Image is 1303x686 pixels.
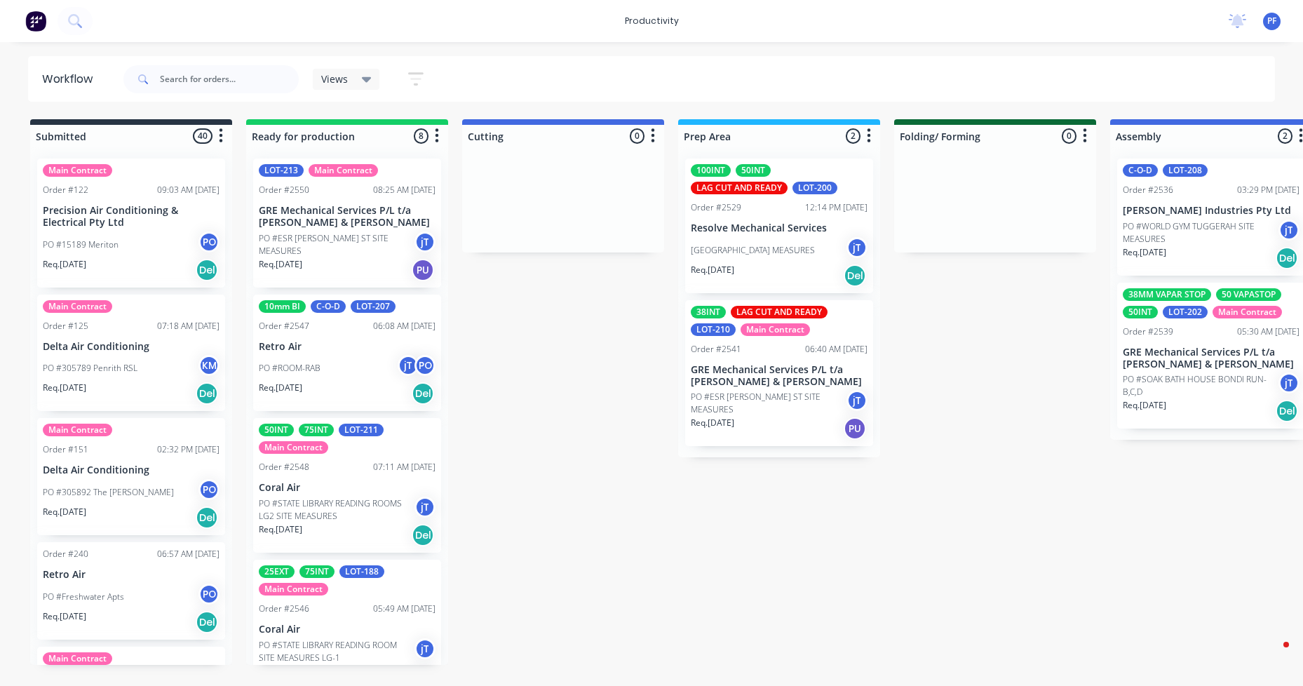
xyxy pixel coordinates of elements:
[259,300,306,313] div: 10mm BI
[25,11,46,32] img: Factory
[691,222,867,234] p: Resolve Mechanical Services
[691,264,734,276] p: Req. [DATE]
[1237,325,1299,338] div: 05:30 AM [DATE]
[259,362,320,375] p: PO #ROOM-RAB
[1123,399,1166,412] p: Req. [DATE]
[43,382,86,394] p: Req. [DATE]
[398,355,419,376] div: jT
[691,417,734,429] p: Req. [DATE]
[412,524,434,546] div: Del
[37,542,225,640] div: Order #24006:57 AM [DATE]Retro AirPO #Freshwater AptsPOReq.[DATE]Del
[731,306,828,318] div: LAG CUT AND READY
[691,201,741,214] div: Order #2529
[1123,347,1299,370] p: GRE Mechanical Services P/L t/a [PERSON_NAME] & [PERSON_NAME]
[685,159,873,293] div: 100INT50INTLAG CUT AND READYLOT-200Order #252912:14 PM [DATE]Resolve Mechanical Services[GEOGRAPH...
[259,482,436,494] p: Coral Air
[1123,306,1158,318] div: 50INT
[1123,373,1278,398] p: PO #SOAK BATH HOUSE BONDI RUN- B,C,D
[412,382,434,405] div: Del
[691,182,788,194] div: LAG CUT AND READY
[741,323,810,336] div: Main Contract
[157,184,220,196] div: 09:03 AM [DATE]
[1216,288,1281,301] div: 50 VAPASTOP
[373,461,436,473] div: 07:11 AM [DATE]
[299,565,335,578] div: 75INT
[43,443,88,456] div: Order #151
[160,65,299,93] input: Search for orders...
[43,238,119,251] p: PO #15189 Meriton
[259,164,304,177] div: LOT-213
[198,231,220,253] div: PO
[198,584,220,605] div: PO
[259,583,328,596] div: Main Contract
[414,497,436,518] div: jT
[259,205,436,229] p: GRE Mechanical Services P/L t/a [PERSON_NAME] & [PERSON_NAME]
[259,603,309,615] div: Order #2546
[37,418,225,535] div: Main ContractOrder #15102:32 PM [DATE]Delta Air ConditioningPO #305892 The [PERSON_NAME]POReq.[DA...
[43,362,137,375] p: PO #305789 Penrith RSL
[736,164,771,177] div: 50INT
[309,164,378,177] div: Main Contract
[42,71,100,88] div: Workflow
[43,424,112,436] div: Main Contract
[373,184,436,196] div: 08:25 AM [DATE]
[691,364,867,388] p: GRE Mechanical Services P/L t/a [PERSON_NAME] & [PERSON_NAME]
[253,159,441,288] div: LOT-213Main ContractOrder #255008:25 AM [DATE]GRE Mechanical Services P/L t/a [PERSON_NAME] & [PE...
[691,164,731,177] div: 100INT
[259,441,328,454] div: Main Contract
[43,320,88,332] div: Order #125
[412,259,434,281] div: PU
[792,182,837,194] div: LOT-200
[846,237,867,258] div: jT
[259,258,302,271] p: Req. [DATE]
[691,244,815,257] p: [GEOGRAPHIC_DATA] MEASURES
[43,300,112,313] div: Main Contract
[259,382,302,394] p: Req. [DATE]
[196,506,218,529] div: Del
[618,11,686,32] div: productivity
[259,639,414,664] p: PO #STATE LIBRARY READING ROOM SITE MEASURES LG-1
[259,232,414,257] p: PO #ESR [PERSON_NAME] ST SITE MEASURES
[157,443,220,456] div: 02:32 PM [DATE]
[311,300,346,313] div: C-O-D
[685,300,873,447] div: 38INTLAG CUT AND READYLOT-210Main ContractOrder #254106:40 AM [DATE]GRE Mechanical Services P/L t...
[1276,247,1298,269] div: Del
[43,341,220,353] p: Delta Air Conditioning
[1255,638,1289,672] iframe: Intercom live chat
[196,382,218,405] div: Del
[37,159,225,288] div: Main ContractOrder #12209:03 AM [DATE]Precision Air Conditioning & Electrical Pty LtdPO #15189 Me...
[253,295,441,412] div: 10mm BIC-O-DLOT-207Order #254706:08 AM [DATE]Retro AirPO #ROOM-RABjTPOReq.[DATE]Del
[1237,184,1299,196] div: 03:29 PM [DATE]
[196,259,218,281] div: Del
[1123,205,1299,217] p: [PERSON_NAME] Industries Pty Ltd
[805,343,867,356] div: 06:40 AM [DATE]
[373,320,436,332] div: 06:08 AM [DATE]
[846,390,867,411] div: jT
[43,464,220,476] p: Delta Air Conditioning
[259,523,302,536] p: Req. [DATE]
[1123,325,1173,338] div: Order #2539
[43,652,112,665] div: Main Contract
[844,417,866,440] div: PU
[1163,306,1208,318] div: LOT-202
[43,548,88,560] div: Order #240
[43,610,86,623] p: Req. [DATE]
[691,323,736,336] div: LOT-210
[157,320,220,332] div: 07:18 AM [DATE]
[43,591,124,603] p: PO #Freshwater Apts
[351,300,396,313] div: LOT-207
[1267,15,1276,27] span: PF
[259,341,436,353] p: Retro Air
[1123,184,1173,196] div: Order #2536
[43,258,86,271] p: Req. [DATE]
[43,205,220,229] p: Precision Air Conditioning & Electrical Pty Ltd
[414,355,436,376] div: PO
[339,565,384,578] div: LOT-188
[198,355,220,376] div: KM
[43,184,88,196] div: Order #122
[37,295,225,412] div: Main ContractOrder #12507:18 AM [DATE]Delta Air ConditioningPO #305789 Penrith RSLKMReq.[DATE]Del
[196,611,218,633] div: Del
[1213,306,1282,318] div: Main Contract
[259,624,436,635] p: Coral Air
[259,565,295,578] div: 25EXT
